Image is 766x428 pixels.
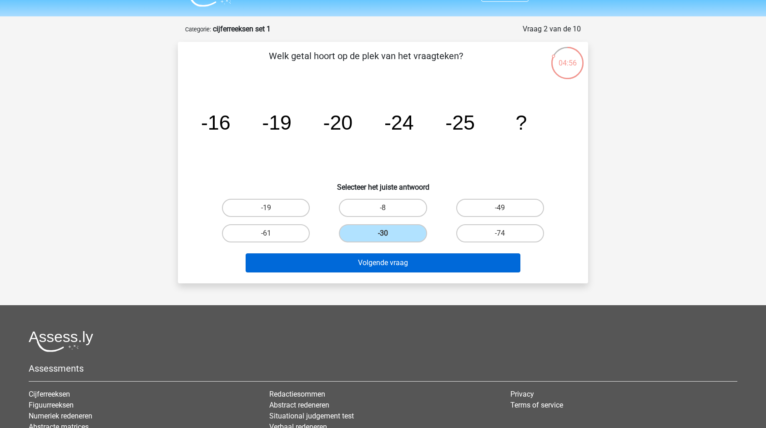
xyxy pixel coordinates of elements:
div: Vraag 2 van de 10 [523,24,581,35]
label: -19 [222,199,310,217]
a: Redactiesommen [269,390,325,398]
tspan: -25 [445,111,475,134]
a: Terms of service [510,401,563,409]
a: Figuurreeksen [29,401,74,409]
img: Assessly logo [29,331,93,352]
h6: Selecteer het juiste antwoord [192,176,574,191]
tspan: -24 [384,111,414,134]
div: 04:56 [550,46,585,69]
label: -49 [456,199,544,217]
label: -30 [339,224,427,242]
tspan: -20 [323,111,353,134]
a: Abstract redeneren [269,401,329,409]
a: Numeriek redeneren [29,412,92,420]
strong: cijferreeksen set 1 [213,25,271,33]
a: Situational judgement test [269,412,354,420]
label: -8 [339,199,427,217]
p: Welk getal hoort op de plek van het vraagteken? [192,49,539,76]
a: Privacy [510,390,534,398]
button: Volgende vraag [246,253,521,272]
label: -74 [456,224,544,242]
tspan: -16 [201,111,231,134]
tspan: -19 [262,111,292,134]
tspan: ? [515,111,527,134]
label: -61 [222,224,310,242]
h5: Assessments [29,363,737,374]
a: Cijferreeksen [29,390,70,398]
small: Categorie: [185,26,211,33]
